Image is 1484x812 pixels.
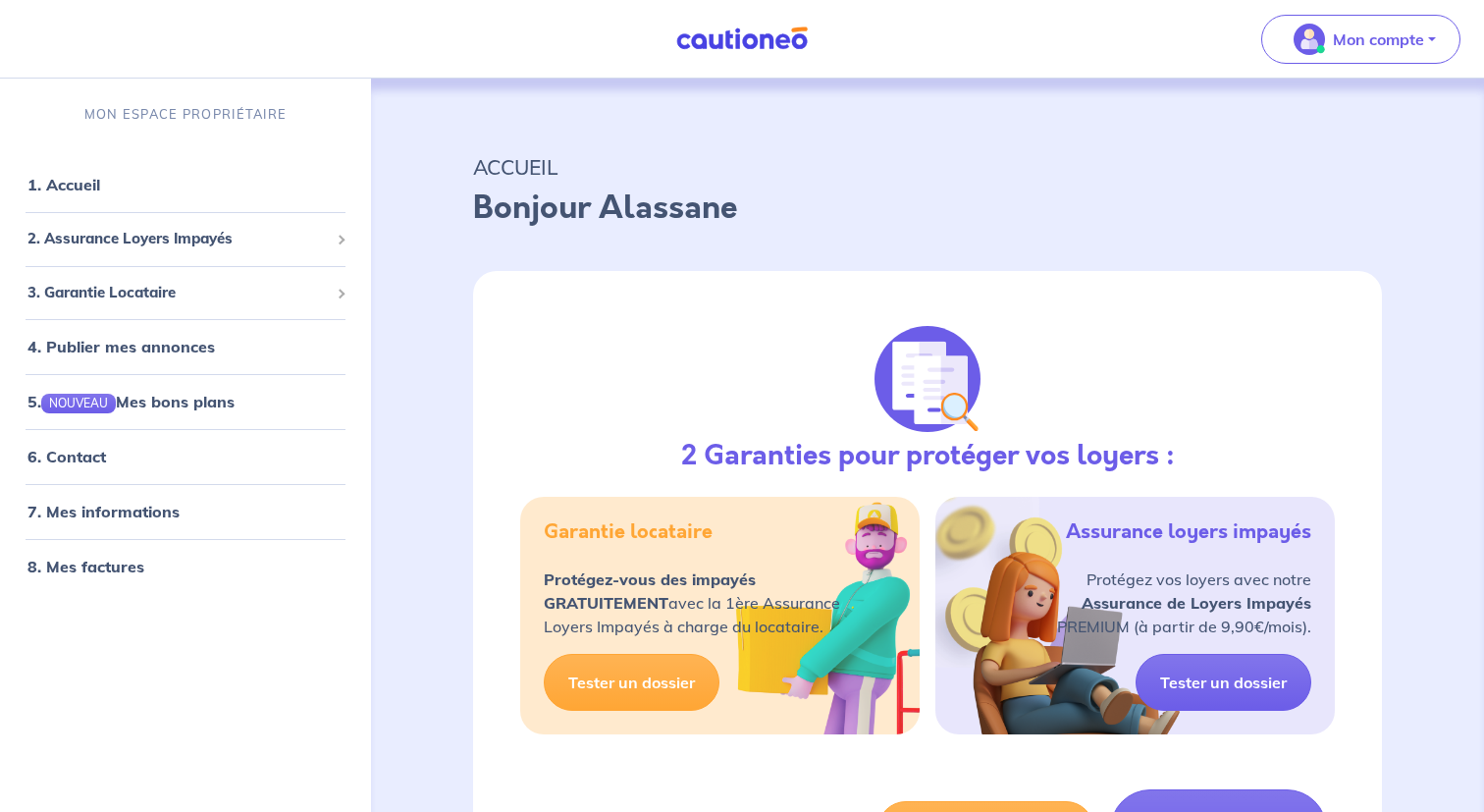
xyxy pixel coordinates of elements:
p: Bonjour Alassane [473,185,1382,232]
p: ACCUEIL [473,149,1382,185]
a: 1. Accueil [27,175,100,194]
img: justif-loupe [874,326,980,432]
button: illu_account_valid_menu.svgMon compte [1261,15,1460,64]
a: 6. Contact [27,447,106,466]
a: 8. Mes factures [27,557,144,576]
a: Tester un dossier [1136,654,1311,711]
div: 7. Mes informations [8,492,363,531]
div: 3. Garantie Locataire [8,273,363,311]
p: MON ESPACE PROPRIÉTAIRE [84,105,287,124]
strong: Assurance de Loyers Impayés [1082,593,1311,613]
p: Mon compte [1333,27,1424,51]
img: illu_account_valid_menu.svg [1294,24,1325,55]
span: 2. Assurance Loyers Impayés [27,228,329,250]
a: 5.NOUVEAUMes bons plans [27,392,235,411]
strong: Protégez-vous des impayés GRATUITEMENT [544,569,756,613]
div: 6. Contact [8,437,363,476]
img: Cautioneo [668,27,816,51]
a: 4. Publier mes annonces [27,337,215,356]
div: 5.NOUVEAUMes bons plans [8,382,363,421]
p: Protégez vos loyers avec notre PREMIUM (à partir de 9,90€/mois). [1057,568,1311,638]
a: 7. Mes informations [27,502,180,521]
h5: Garantie locataire [544,520,713,544]
span: 3. Garantie Locataire [27,281,329,303]
div: 1. Accueil [8,165,363,204]
h5: Assurance loyers impayés [1066,520,1311,544]
h3: 2 Garanties pour protéger vos loyers : [681,440,1175,473]
p: avec la 1ère Assurance Loyers Impayés à charge du locataire. [544,568,840,638]
div: 8. Mes factures [8,547,363,586]
div: 2. Assurance Loyers Impayés [8,220,363,258]
div: 4. Publier mes annonces [8,327,363,366]
a: Tester un dossier [544,654,719,711]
